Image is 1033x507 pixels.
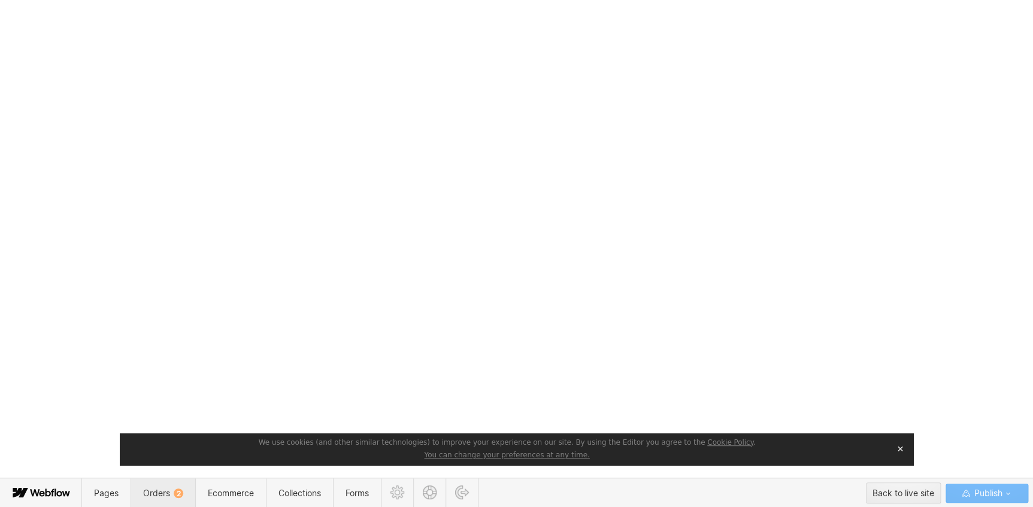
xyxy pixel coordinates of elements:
[5,29,37,40] span: Text us
[259,438,756,447] span: We use cookies (and other similar technologies) to improve your experience on our site. By using ...
[866,482,941,503] button: Back to live site
[946,484,1028,503] button: Publish
[174,488,183,498] div: 2
[873,484,934,502] div: Back to live site
[707,438,753,447] a: Cookie Policy
[971,484,1002,502] span: Publish
[892,440,908,458] button: Close
[424,451,589,460] button: You can change your preferences at any time.
[94,488,119,498] span: Pages
[346,488,369,498] span: Forms
[278,488,321,498] span: Collections
[208,488,254,498] span: Ecommerce
[143,488,183,498] span: Orders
